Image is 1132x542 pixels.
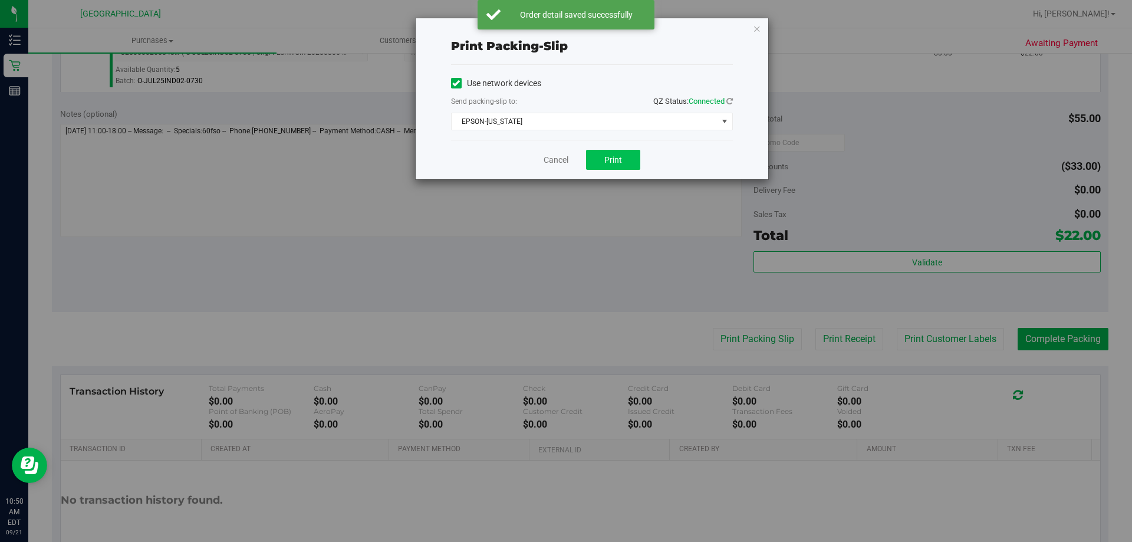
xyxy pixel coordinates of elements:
button: Print [586,150,640,170]
div: Order detail saved successfully [507,9,646,21]
span: Print packing-slip [451,39,568,53]
span: EPSON-[US_STATE] [452,113,718,130]
label: Use network devices [451,77,541,90]
iframe: Resource center [12,448,47,483]
span: Print [604,155,622,165]
span: Connected [689,97,725,106]
label: Send packing-slip to: [451,96,517,107]
a: Cancel [544,154,568,166]
span: select [717,113,732,130]
span: QZ Status: [653,97,733,106]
